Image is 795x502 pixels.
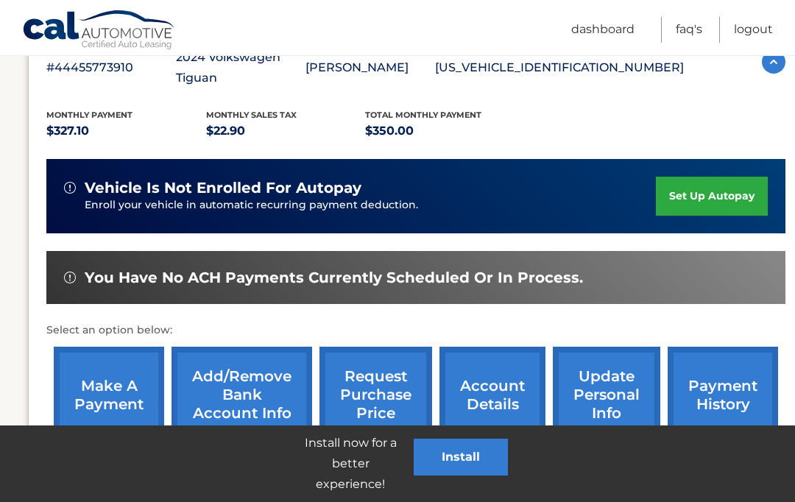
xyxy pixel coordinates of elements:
a: make a payment [54,347,164,443]
a: set up autopay [656,177,768,216]
a: update personal info [553,347,660,443]
span: You have no ACH payments currently scheduled or in process. [85,269,583,287]
p: $350.00 [365,121,525,141]
a: Dashboard [571,17,635,43]
span: vehicle is not enrolled for autopay [85,179,361,197]
p: Select an option below: [46,322,785,339]
button: Install [414,439,508,476]
a: payment history [668,347,778,443]
p: 2024 Volkswagen Tiguan [176,47,305,88]
a: account details [439,347,545,443]
a: Logout [734,17,773,43]
span: Total Monthly Payment [365,110,481,120]
a: FAQ's [676,17,702,43]
p: #44455773910 [46,57,176,78]
p: Install now for a better experience! [287,433,414,495]
p: $22.90 [206,121,366,141]
a: Cal Automotive [22,10,177,52]
p: [PERSON_NAME] [305,57,435,78]
img: alert-white.svg [64,182,76,194]
a: request purchase price [319,347,432,443]
img: accordion-active.svg [762,50,785,74]
p: Enroll your vehicle in automatic recurring payment deduction. [85,197,656,213]
span: Monthly sales Tax [206,110,297,120]
img: alert-white.svg [64,272,76,283]
span: Monthly Payment [46,110,132,120]
p: [US_VEHICLE_IDENTIFICATION_NUMBER] [435,57,684,78]
p: $327.10 [46,121,206,141]
a: Add/Remove bank account info [172,347,312,443]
